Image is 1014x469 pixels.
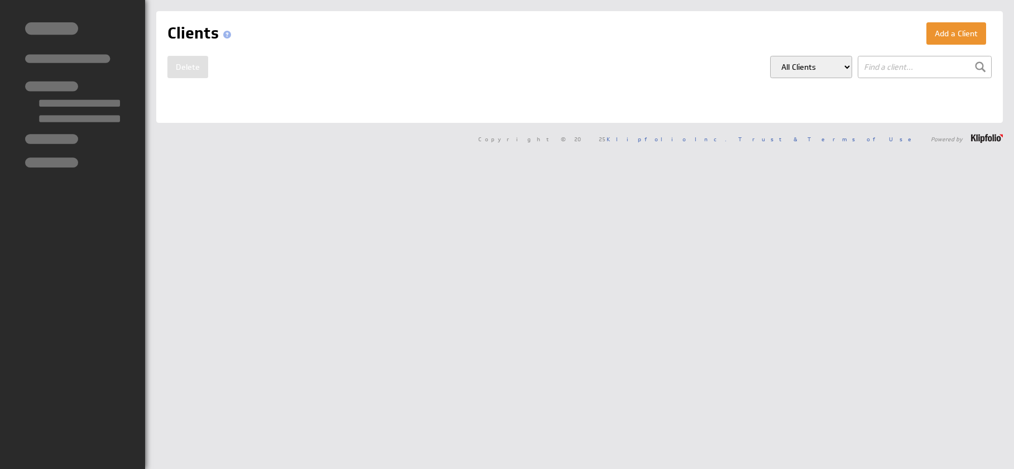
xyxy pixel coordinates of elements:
input: Find a client... [858,56,992,78]
h1: Clients [167,22,236,45]
img: skeleton-sidenav.svg [25,22,120,167]
img: logo-footer.png [971,134,1003,143]
span: Copyright © 2025 [478,136,727,142]
a: Klipfolio Inc. [607,135,727,143]
a: Trust & Terms of Use [738,135,919,143]
button: Delete [167,56,208,78]
span: Powered by [931,136,963,142]
button: Add a Client [926,22,986,45]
